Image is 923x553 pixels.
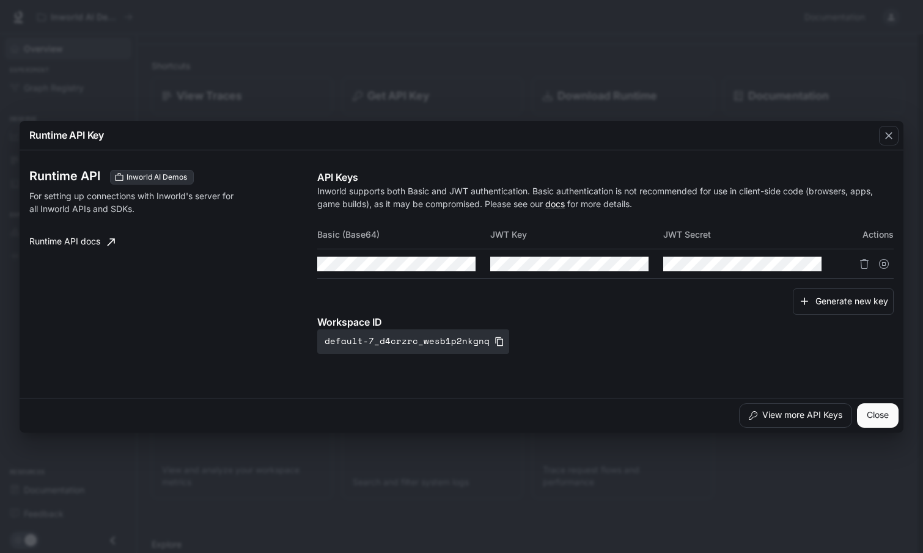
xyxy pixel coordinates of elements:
th: Basic (Base64) [317,220,490,249]
p: Inworld supports both Basic and JWT authentication. Basic authentication is not recommended for u... [317,185,894,210]
h3: Runtime API [29,170,100,182]
p: API Keys [317,170,894,185]
a: Runtime API docs [24,230,120,254]
span: Inworld AI Demos [122,172,192,183]
button: Suspend API key [874,254,894,274]
button: Close [857,403,899,428]
button: View more API Keys [739,403,852,428]
th: Actions [836,220,894,249]
button: Generate new key [793,288,894,315]
p: Workspace ID [317,315,894,329]
p: For setting up connections with Inworld's server for all Inworld APIs and SDKs. [29,189,238,215]
p: Runtime API Key [29,128,104,142]
th: JWT Key [490,220,663,249]
div: These keys will apply to your current workspace only [110,170,194,185]
button: Delete API key [855,254,874,274]
a: docs [545,199,565,209]
button: default-7_d4crzrc_wesb1p2nkgnq [317,329,509,354]
th: JWT Secret [663,220,836,249]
